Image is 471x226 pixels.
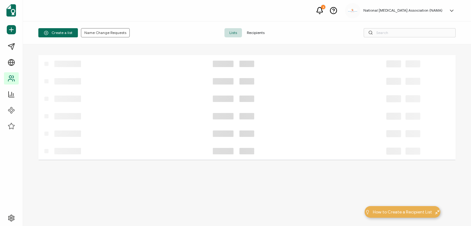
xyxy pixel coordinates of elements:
[373,209,432,215] span: How to Create a Recipient List
[84,31,126,35] span: Name Change Requests
[6,4,16,17] img: sertifier-logomark-colored.svg
[363,8,442,13] h5: National [MEDICAL_DATA] Association (NAMA)
[81,28,130,37] button: Name Change Requests
[364,28,456,37] input: Search
[38,28,78,37] button: Create a list
[348,9,357,12] img: 3ca2817c-e862-47f7-b2ec-945eb25c4a6c.jpg
[224,28,242,37] span: Lists
[440,197,471,226] iframe: Chat Widget
[242,28,270,37] span: Recipients
[321,5,325,9] div: 2
[44,31,72,35] span: Create a list
[435,210,440,214] img: minimize-icon.svg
